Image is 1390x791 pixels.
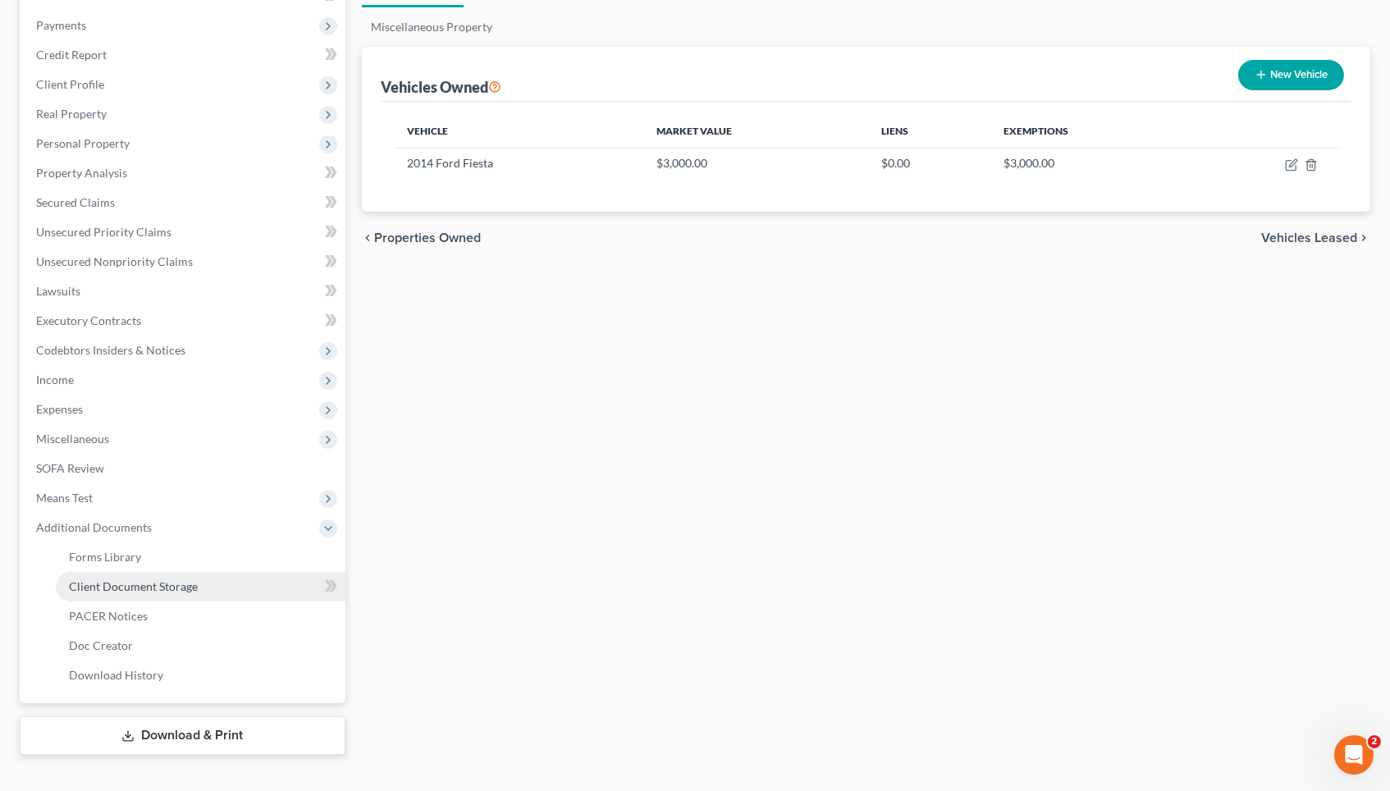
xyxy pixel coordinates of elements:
th: Vehicle [395,115,643,148]
span: Payments [36,18,86,32]
a: Forms Library [56,542,345,572]
a: Property Analysis [23,158,345,188]
span: Real Property [36,107,107,121]
td: $3,000.00 [643,148,869,179]
span: Forms Library [69,550,141,564]
td: 2014 Ford Fiesta [395,148,643,179]
a: Download & Print [20,716,345,755]
th: Market Value [643,115,869,148]
a: Secured Claims [23,188,345,217]
span: Personal Property [36,136,130,150]
td: $3,000.00 [990,148,1192,179]
a: Executory Contracts [23,306,345,336]
span: Credit Report [36,48,107,62]
span: Properties Owned [375,231,482,245]
span: SOFA Review [36,461,104,475]
a: PACER Notices [56,601,345,631]
span: Means Test [36,491,93,505]
a: Lawsuits [23,277,345,306]
th: Liens [869,115,990,148]
td: $0.00 [869,148,990,179]
span: Unsecured Nonpriority Claims [36,254,193,268]
span: Expenses [36,402,83,416]
span: PACER Notices [69,609,148,623]
button: chevron_left Properties Owned [362,231,482,245]
a: SOFA Review [23,454,345,483]
span: Doc Creator [69,638,133,652]
span: Lawsuits [36,284,80,298]
span: Unsecured Priority Claims [36,225,171,239]
button: New Vehicle [1238,60,1344,90]
span: Executory Contracts [36,313,141,327]
span: Client Profile [36,77,104,91]
a: Download History [56,661,345,690]
a: Miscellaneous Property [362,7,503,47]
a: Doc Creator [56,631,345,661]
button: Vehicles Leased chevron_right [1261,231,1370,245]
span: Miscellaneous [36,432,109,446]
span: Download History [69,668,163,682]
a: Credit Report [23,40,345,70]
div: Vehicles Owned [382,77,502,97]
a: Unsecured Priority Claims [23,217,345,247]
span: Codebtors Insiders & Notices [36,343,185,357]
span: Property Analysis [36,166,127,180]
th: Exemptions [990,115,1192,148]
span: Income [36,373,74,386]
span: Additional Documents [36,520,152,534]
i: chevron_left [362,231,375,245]
span: Vehicles Leased [1261,231,1357,245]
i: chevron_right [1357,231,1370,245]
span: 2 [1368,735,1381,748]
span: Client Document Storage [69,579,198,593]
span: Secured Claims [36,195,115,209]
a: Client Document Storage [56,572,345,601]
iframe: Intercom live chat [1334,735,1374,775]
a: Unsecured Nonpriority Claims [23,247,345,277]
